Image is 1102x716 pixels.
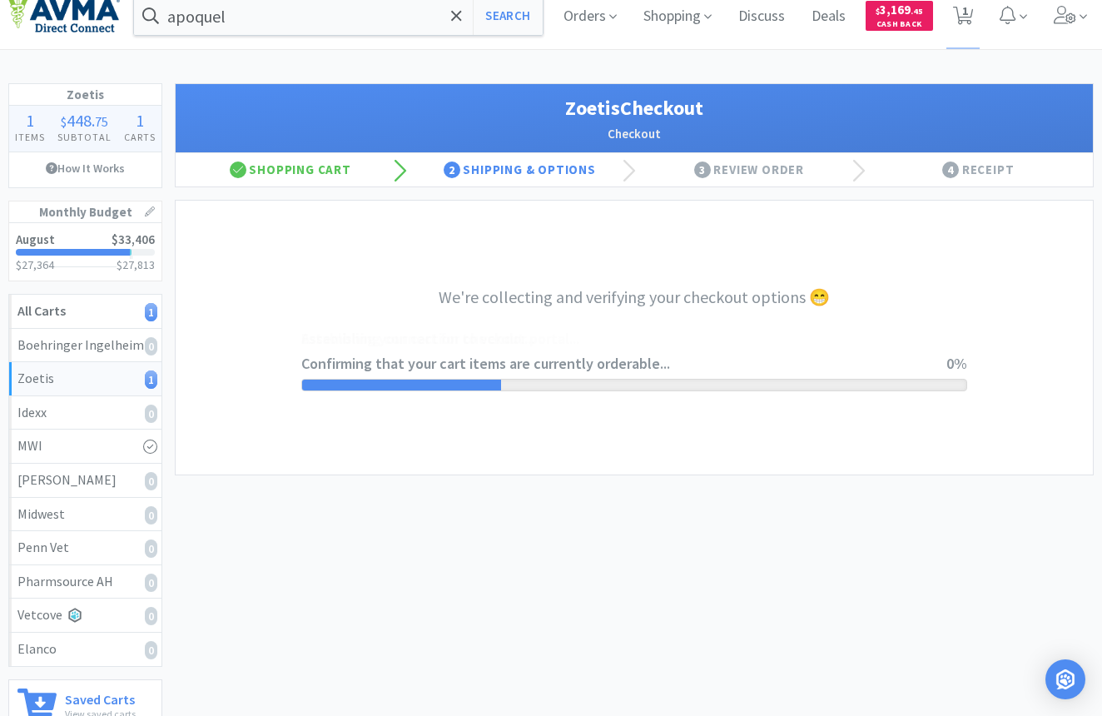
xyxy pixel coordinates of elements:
div: Zoetis [17,368,153,390]
div: Review Order [634,153,864,186]
h3: We're collecting and verifying your checkout options 😁 [301,284,967,311]
span: $33,406 [112,231,155,247]
span: Confirming that your cart items are currently orderable... [301,352,946,376]
div: Penn Vet [17,537,153,559]
i: 0 [145,506,157,525]
strong: All Carts [17,302,66,319]
h4: Items [9,129,52,145]
div: Midwest [17,504,153,525]
span: 4 [942,162,959,178]
a: All Carts1 [9,295,161,329]
span: 75 [95,113,108,130]
div: [PERSON_NAME] [17,470,153,491]
span: 1 [26,110,34,131]
i: 1 [145,303,157,321]
div: Shipping & Options [405,153,635,186]
h1: Monthly Budget [9,201,161,223]
span: 1 [136,110,144,131]
a: How It Works [9,152,161,184]
div: Shopping Cart [176,153,405,186]
div: MWI [17,435,153,457]
a: Discuss [732,9,792,24]
span: $27,364 [16,257,54,272]
h2: Checkout [192,124,1076,144]
div: Pharmsource AH [17,571,153,593]
span: 0% [946,354,967,373]
span: 2 [444,162,460,178]
span: $ [876,6,880,17]
i: 0 [145,472,157,490]
h1: Zoetis [9,84,161,106]
div: Idexx [17,402,153,424]
a: Deals [805,9,852,24]
span: 448 [67,110,92,131]
i: 0 [145,337,157,356]
a: [PERSON_NAME]0 [9,464,161,498]
i: 0 [145,607,157,625]
span: $ [61,113,67,130]
div: . [52,112,118,129]
i: 1 [145,370,157,389]
span: Cash Back [876,20,923,31]
h4: Carts [117,129,161,145]
a: Zoetis1 [9,362,161,396]
i: 0 [145,574,157,592]
h6: Saved Carts [65,689,136,706]
span: 3 [694,162,711,178]
div: Boehringer Ingelheim [17,335,153,356]
span: 27,813 [122,257,155,272]
h4: Subtotal [52,129,118,145]
i: 0 [145,405,157,423]
h3: $ [117,259,155,271]
a: Midwest0 [9,498,161,532]
a: Boehringer Ingelheim0 [9,329,161,363]
a: Pharmsource AH0 [9,565,161,599]
a: Penn Vet0 [9,531,161,565]
div: Open Intercom Messenger [1045,659,1085,699]
div: Receipt [864,153,1094,186]
span: . 45 [911,6,923,17]
a: Elanco0 [9,633,161,666]
a: Idexx0 [9,396,161,430]
span: 3,169 [876,2,923,17]
i: 0 [145,539,157,558]
a: 1 [946,11,980,26]
a: August$33,406$27,364$27,813 [9,223,161,281]
div: Vetcove [17,604,153,626]
a: MWI [9,430,161,464]
a: Vetcove0 [9,599,161,633]
h1: Zoetis Checkout [192,92,1076,124]
span: Establishing connection to vendor portal... [301,327,946,351]
div: Elanco [17,639,153,660]
h2: August [16,233,55,246]
i: 0 [145,641,157,659]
